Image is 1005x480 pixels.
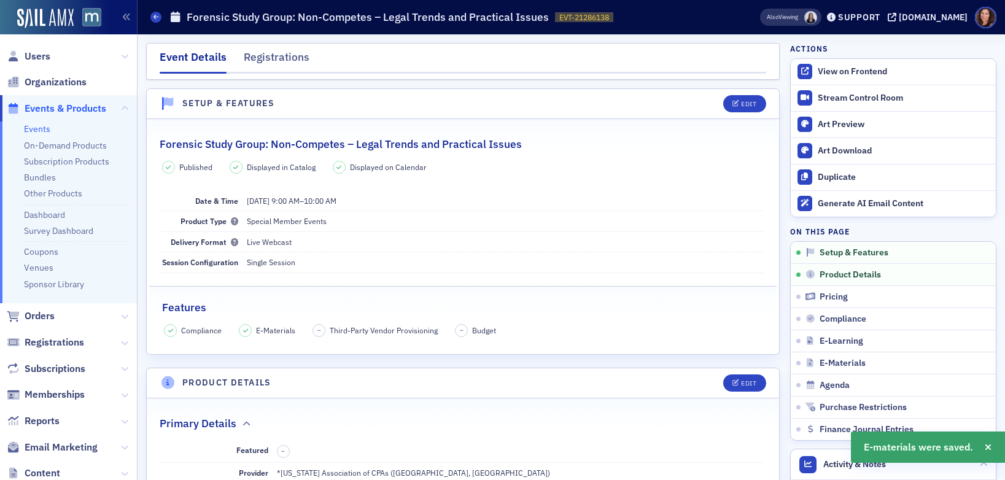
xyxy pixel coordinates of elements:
[791,85,996,111] a: Stream Control Room
[24,156,109,167] a: Subscription Products
[820,358,866,369] span: E-Materials
[791,59,996,85] a: View on Frontend
[820,424,914,435] span: Finance Journal Entries
[187,10,549,25] h1: Forensic Study Group: Non-Competes – Legal Trends and Practical Issues
[791,137,996,164] a: Art Download
[247,161,316,172] span: Displayed in Catalog
[818,145,990,157] div: Art Download
[559,12,609,23] span: EVT-21286138
[160,136,522,152] h2: Forensic Study Group: Non-Competes – Legal Trends and Practical Issues
[899,12,968,23] div: [DOMAIN_NAME]
[975,7,996,28] span: Profile
[25,362,85,376] span: Subscriptions
[820,269,881,281] span: Product Details
[25,309,55,323] span: Orders
[7,336,84,349] a: Registrations
[818,66,990,77] div: View on Frontend
[239,468,268,478] span: Provider
[160,49,227,74] div: Event Details
[7,388,85,401] a: Memberships
[247,196,270,206] span: [DATE]
[820,314,866,325] span: Compliance
[24,188,82,199] a: Other Products
[7,441,98,454] a: Email Marketing
[179,161,212,172] span: Published
[24,246,58,257] a: Coupons
[820,336,863,347] span: E-Learning
[281,447,285,455] span: –
[24,172,56,183] a: Bundles
[247,237,292,247] span: Live Webcast
[236,445,268,455] span: Featured
[24,209,65,220] a: Dashboard
[24,279,84,290] a: Sponsor Library
[25,336,84,349] span: Registrations
[460,326,464,335] span: –
[790,43,828,54] h4: Actions
[820,292,848,303] span: Pricing
[818,119,990,130] div: Art Preview
[24,140,107,151] a: On-Demand Products
[317,326,321,335] span: –
[25,102,106,115] span: Events & Products
[244,49,309,72] div: Registrations
[7,50,50,63] a: Users
[181,325,222,336] span: Compliance
[820,402,907,413] span: Purchase Restrictions
[25,414,60,428] span: Reports
[24,123,50,134] a: Events
[7,362,85,376] a: Subscriptions
[7,309,55,323] a: Orders
[24,262,53,273] a: Venues
[7,102,106,115] a: Events & Products
[25,388,85,401] span: Memberships
[7,466,60,480] a: Content
[741,101,756,107] div: Edit
[767,13,798,21] span: Viewing
[256,325,295,336] span: E-Materials
[818,172,990,183] div: Duplicate
[350,161,427,172] span: Displayed on Calendar
[180,216,238,226] span: Product Type
[247,216,327,226] span: Special Member Events
[25,50,50,63] span: Users
[195,196,238,206] span: Date & Time
[767,13,778,21] div: Also
[182,376,271,389] h4: Product Details
[271,196,300,206] time: 9:00 AM
[162,257,238,267] span: Session Configuration
[472,325,496,336] span: Budget
[820,247,888,258] span: Setup & Features
[17,9,74,28] img: SailAMX
[74,8,101,29] a: View Homepage
[162,300,206,315] h2: Features
[25,75,87,89] span: Organizations
[277,468,550,478] span: *[US_STATE] Association of CPAs ([GEOGRAPHIC_DATA], [GEOGRAPHIC_DATA])
[7,75,87,89] a: Organizations
[741,380,756,387] div: Edit
[888,13,972,21] button: [DOMAIN_NAME]
[304,196,336,206] time: 10:00 AM
[818,93,990,104] div: Stream Control Room
[24,225,93,236] a: Survey Dashboard
[791,164,996,190] button: Duplicate
[804,11,817,24] span: Kelly Brown
[330,325,438,336] span: Third-Party Vendor Provisioning
[820,380,850,391] span: Agenda
[723,374,766,392] button: Edit
[864,440,973,455] span: E-materials were saved.
[247,257,295,267] span: Single Session
[171,237,238,247] span: Delivery Format
[182,97,274,110] h4: Setup & Features
[790,226,996,237] h4: On this page
[818,198,990,209] div: Generate AI Email Content
[82,8,101,27] img: SailAMX
[838,12,880,23] div: Support
[160,416,236,432] h2: Primary Details
[791,190,996,217] button: Generate AI Email Content
[723,95,766,112] button: Edit
[247,196,336,206] span: –
[823,458,886,471] span: Activity & Notes
[791,111,996,137] a: Art Preview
